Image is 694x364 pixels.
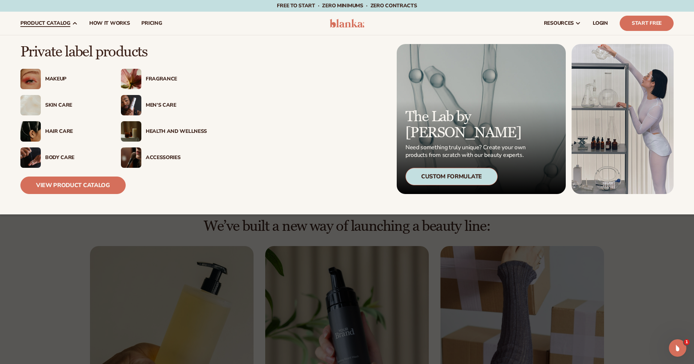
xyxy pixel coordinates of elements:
[20,69,106,89] a: Female with glitter eye makeup. Makeup
[669,339,686,357] iframe: Intercom live chat
[397,44,566,194] a: Microscopic product formula. The Lab by [PERSON_NAME] Need something truly unique? Create your ow...
[141,20,162,26] span: pricing
[121,147,141,168] img: Female with makeup brush.
[20,69,41,89] img: Female with glitter eye makeup.
[146,155,207,161] div: Accessories
[146,102,207,108] div: Men’s Care
[620,16,674,31] a: Start Free
[121,95,141,115] img: Male holding moisturizer bottle.
[121,69,141,89] img: Pink blooming flower.
[45,102,106,108] div: Skin Care
[20,20,70,26] span: product catalog
[20,177,126,194] a: View Product Catalog
[20,44,207,60] p: Private label products
[121,69,207,89] a: Pink blooming flower. Fragrance
[121,121,141,142] img: Candles and incense on table.
[45,128,106,135] div: Hair Care
[544,20,574,26] span: resources
[20,147,41,168] img: Male hand applying moisturizer.
[330,19,364,28] img: logo
[405,168,498,185] div: Custom Formulate
[146,128,207,135] div: Health And Wellness
[593,20,608,26] span: LOGIN
[146,76,207,82] div: Fragrance
[83,12,136,35] a: How It Works
[405,144,528,159] p: Need something truly unique? Create your own products from scratch with our beauty experts.
[15,12,83,35] a: product catalog
[136,12,168,35] a: pricing
[121,95,207,115] a: Male holding moisturizer bottle. Men’s Care
[121,121,207,142] a: Candles and incense on table. Health And Wellness
[277,2,417,9] span: Free to start · ZERO minimums · ZERO contracts
[20,147,106,168] a: Male hand applying moisturizer. Body Care
[45,155,106,161] div: Body Care
[405,109,528,141] p: The Lab by [PERSON_NAME]
[684,339,690,345] span: 1
[89,20,130,26] span: How It Works
[20,121,106,142] a: Female hair pulled back with clips. Hair Care
[587,12,614,35] a: LOGIN
[45,76,106,82] div: Makeup
[20,121,41,142] img: Female hair pulled back with clips.
[572,44,674,194] img: Female in lab with equipment.
[20,95,41,115] img: Cream moisturizer swatch.
[121,147,207,168] a: Female with makeup brush. Accessories
[20,95,106,115] a: Cream moisturizer swatch. Skin Care
[538,12,587,35] a: resources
